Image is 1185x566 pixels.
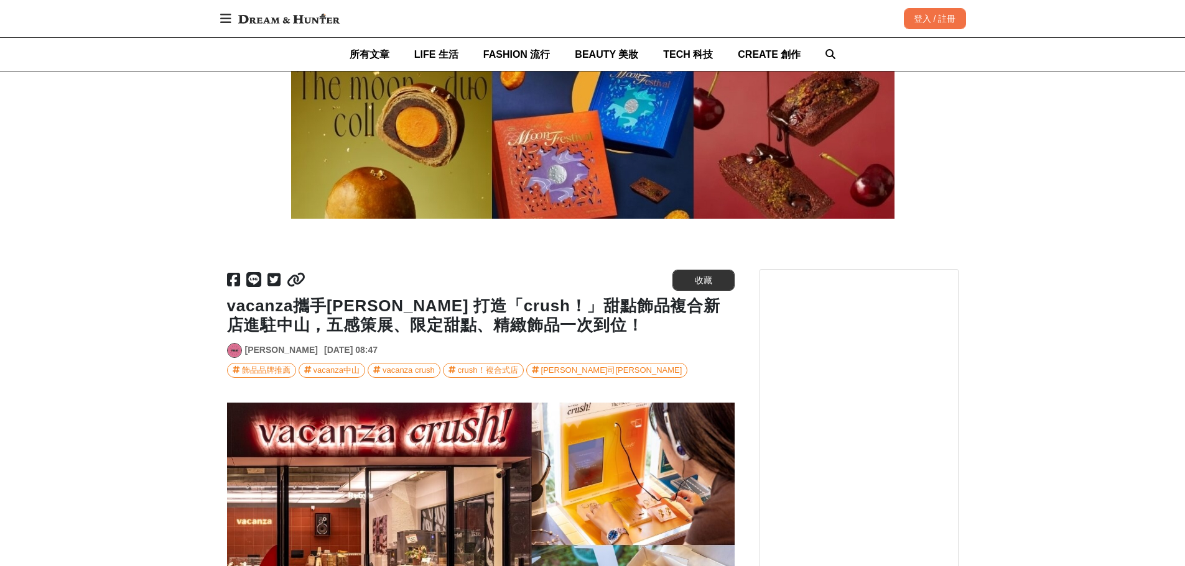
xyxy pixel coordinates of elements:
a: FASHION 流行 [483,38,551,71]
div: [DATE] 08:47 [324,344,378,357]
a: [PERSON_NAME] [245,344,318,357]
a: crush！複合式店 [443,363,524,378]
div: [PERSON_NAME]司[PERSON_NAME] [541,363,682,377]
span: LIFE 生活 [414,49,458,60]
a: LIFE 生活 [414,38,458,71]
a: 飾品品牌推薦 [227,363,296,378]
a: vacanza crush [368,363,440,378]
span: 所有文章 [350,49,389,60]
div: 飾品品牌推薦 [242,363,290,377]
a: 所有文章 [350,38,389,71]
span: FASHION 流行 [483,49,551,60]
span: BEAUTY 美妝 [575,49,638,60]
a: TECH 科技 [663,38,713,71]
a: vacanza中山 [299,363,365,378]
img: 2025中秋禮盒推薦：除了傳統月餅，金箔蛋黃酥、冰淇淋月餅、瑪德蓮與費南雪禮盒...讓你送出精緻奢華感 [291,63,895,219]
span: CREATE 創作 [738,49,801,60]
button: 收藏 [672,270,735,291]
div: 登入 / 註冊 [904,8,966,29]
div: crush！複合式店 [458,363,518,377]
span: TECH 科技 [663,49,713,60]
a: [PERSON_NAME]司[PERSON_NAME] [526,363,688,378]
img: Dream & Hunter [232,7,346,30]
a: Avatar [227,343,242,358]
h1: vacanza攜手[PERSON_NAME] 打造「crush！」甜點飾品複合新店進駐中山，五感策展、限定甜點、精緻飾品一次到位！ [227,296,735,335]
div: vacanza中山 [314,363,360,377]
div: vacanza crush [383,363,435,377]
img: Avatar [228,344,241,357]
a: BEAUTY 美妝 [575,38,638,71]
a: CREATE 創作 [738,38,801,71]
